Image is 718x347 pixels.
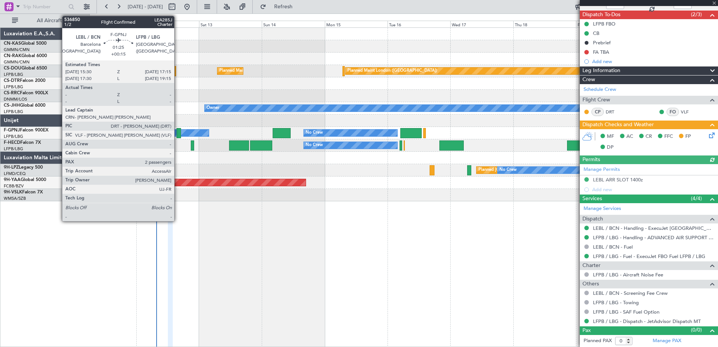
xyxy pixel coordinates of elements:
[691,11,702,18] span: (2/3)
[582,75,595,84] span: Crew
[117,127,134,139] div: No Crew
[325,21,388,27] div: Mon 15
[582,261,600,270] span: Charter
[681,109,698,115] a: VLF
[219,65,338,77] div: Planned Maint [GEOGRAPHIC_DATA] ([GEOGRAPHIC_DATA])
[582,66,620,75] span: Leg Information
[499,164,517,176] div: No Crew
[256,1,302,13] button: Refresh
[593,49,609,55] div: FA TBA
[593,318,701,324] a: LFPB / LBG - Dispatch - JetAdvisor Dispatch MT
[4,196,26,201] a: WMSA/SZB
[4,59,30,65] a: GMMN/CMN
[306,127,323,139] div: No Crew
[593,21,615,27] div: LFPB FBO
[8,15,81,27] button: All Aircraft
[23,1,66,12] input: Trip Number
[646,133,652,140] span: CR
[268,4,299,9] span: Refresh
[606,109,623,115] a: DRT
[513,21,576,27] div: Thu 18
[4,91,20,95] span: CS-RRC
[4,54,21,58] span: CN-RAK
[4,171,26,177] a: LFMD/CEQ
[685,133,691,140] span: FP
[607,144,614,151] span: DP
[593,39,611,46] div: Prebrief
[306,140,323,151] div: No Crew
[593,225,714,231] a: LEBL / BCN - Handling - ExecuJet [GEOGRAPHIC_DATA] [PERSON_NAME]/BCN
[4,66,21,71] span: CS-DOU
[582,121,654,129] span: Dispatch Checks and Weather
[664,133,673,140] span: FFC
[4,103,45,108] a: CS-JHHGlobal 6000
[576,21,639,27] div: Fri 19
[4,183,24,189] a: FCBB/BZV
[691,195,702,202] span: (4/4)
[593,272,663,278] a: LFPB / LBG - Aircraft Noise Fee
[4,109,23,115] a: LFPB/LBG
[4,178,21,182] span: 9H-YAA
[4,78,20,83] span: CS-DTR
[582,326,591,335] span: Pax
[607,133,614,140] span: MF
[4,91,48,95] a: CS-RRCFalcon 900LX
[4,128,48,133] a: F-GPNJFalcon 900EX
[347,65,437,77] div: Planned Maint London ([GEOGRAPHIC_DATA])
[4,47,30,53] a: GMMN/CMN
[262,21,324,27] div: Sun 14
[4,84,23,90] a: LFPB/LBG
[4,178,46,182] a: 9H-YAAGlobal 5000
[593,309,659,315] a: LFPB / LBG - SAF Fuel Option
[199,21,262,27] div: Sat 13
[4,41,21,46] span: CN-KAS
[207,103,219,114] div: Owner
[450,21,513,27] div: Wed 17
[136,21,199,27] div: Fri 12
[4,128,20,133] span: F-GPNJ
[626,133,633,140] span: AC
[4,66,47,71] a: CS-DOUGlobal 6500
[4,97,27,102] a: DNMM/LOS
[4,140,41,145] a: F-HECDFalcon 7X
[4,54,47,58] a: CN-RAKGlobal 6000
[591,108,604,116] div: CP
[593,290,668,296] a: LEBL / BCN - Screening Fee Crew
[4,41,47,46] a: CN-KASGlobal 5000
[584,337,612,345] label: Planned PAX
[4,165,43,170] a: 9H-LPZLegacy 500
[4,190,22,195] span: 9H-VSLK
[4,190,43,195] a: 9H-VSLKFalcon 7X
[584,205,621,213] a: Manage Services
[91,15,104,21] div: [DATE]
[582,280,599,288] span: Others
[73,21,136,27] div: Thu 11
[582,11,620,19] span: Dispatch To-Dos
[582,195,602,203] span: Services
[388,21,450,27] div: Tue 16
[582,215,603,223] span: Dispatch
[4,165,19,170] span: 9H-LPZ
[4,134,23,139] a: LFPB/LBG
[653,337,681,345] a: Manage PAX
[584,86,616,94] a: Schedule Crew
[4,146,23,152] a: LFPB/LBG
[593,253,705,259] a: LFPB / LBG - Fuel - ExecuJet FBO Fuel LFPB / LBG
[593,244,633,250] a: LEBL / BCN - Fuel
[592,58,714,65] div: Add new
[691,326,702,334] span: (0/0)
[20,18,79,23] span: All Aircraft
[4,72,23,77] a: LFPB/LBG
[593,234,714,241] a: LFPB / LBG - Handling - ADVANCED AIR SUPPORT LFPB
[582,96,610,104] span: Flight Crew
[4,103,20,108] span: CS-JHH
[593,299,639,306] a: LFPB / LBG - Towing
[128,3,163,10] span: [DATE] - [DATE]
[667,108,679,116] div: FO
[478,164,585,176] div: Planned [GEOGRAPHIC_DATA] ([GEOGRAPHIC_DATA])
[4,78,45,83] a: CS-DTRFalcon 2000
[4,140,20,145] span: F-HECD
[593,30,599,36] div: CB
